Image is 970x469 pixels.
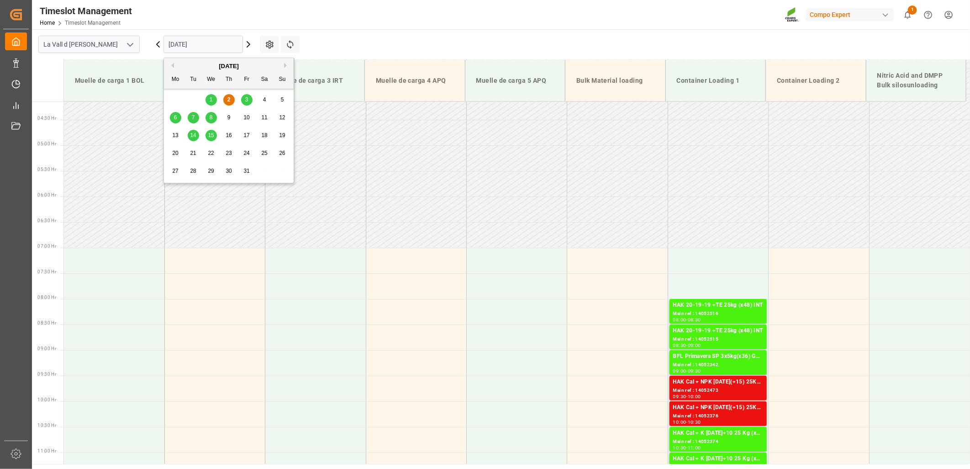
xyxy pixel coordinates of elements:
span: 14 [190,132,196,139]
span: 29 [208,168,214,174]
div: Choose Monday, October 13th, 2025 [170,130,181,141]
div: Sa [259,74,270,85]
div: Main ref : 14052473 [673,387,763,394]
div: We [206,74,217,85]
div: Bulk Material loading [573,72,658,89]
div: Choose Monday, October 20th, 2025 [170,148,181,159]
div: Compo Expert [806,8,894,21]
div: Th [223,74,235,85]
span: 09:00 Hr [37,346,56,351]
div: 11:00 [688,446,701,450]
span: 2 [227,96,231,103]
div: HAK Cal + K [DATE]+10 25 Kg (x42) WW [673,429,763,438]
div: 10:00 [688,394,701,399]
div: 10:00 [673,420,686,424]
span: 06:00 Hr [37,192,56,197]
span: 7 [192,114,195,121]
div: Choose Thursday, October 16th, 2025 [223,130,235,141]
span: 18 [261,132,267,139]
div: Muelle de carga 1 BOL [71,72,157,89]
div: Choose Friday, October 17th, 2025 [241,130,253,141]
span: 07:30 Hr [37,269,56,274]
button: Help Center [918,5,938,25]
input: DD.MM.YYYY [163,36,243,53]
div: Choose Friday, October 31st, 2025 [241,165,253,177]
span: 9 [227,114,231,121]
span: 5 [281,96,284,103]
span: 11:00 Hr [37,448,56,453]
span: 27 [172,168,178,174]
div: Choose Thursday, October 30th, 2025 [223,165,235,177]
div: Choose Monday, October 6th, 2025 [170,112,181,123]
div: Container Loading 2 [773,72,859,89]
div: Choose Friday, October 10th, 2025 [241,112,253,123]
div: - [686,343,688,347]
span: 04:30 Hr [37,116,56,121]
div: Choose Tuesday, October 28th, 2025 [188,165,199,177]
div: 08:00 [673,318,686,322]
div: - [686,394,688,399]
span: 6 [174,114,177,121]
span: 09:30 Hr [37,372,56,377]
span: 22 [208,150,214,156]
span: 12 [279,114,285,121]
span: 08:00 Hr [37,295,56,300]
div: Timeslot Management [40,4,132,18]
span: 05:00 Hr [37,141,56,146]
div: Choose Saturday, October 4th, 2025 [259,94,270,106]
div: Choose Thursday, October 2nd, 2025 [223,94,235,106]
div: Mo [170,74,181,85]
span: 08:30 Hr [37,320,56,325]
button: Next Month [284,63,290,68]
div: Muelle de carga 5 APQ [473,72,558,89]
div: - [686,446,688,450]
div: Choose Thursday, October 23rd, 2025 [223,148,235,159]
div: Choose Wednesday, October 8th, 2025 [206,112,217,123]
img: Screenshot%202023-09-29%20at%2010.02.21.png_1712312052.png [785,7,800,23]
div: Main ref : 14052374 [673,438,763,446]
span: 1 [908,5,917,15]
button: show 1 new notifications [897,5,918,25]
button: open menu [123,37,137,52]
div: [DATE] [164,62,294,71]
div: 10:30 [688,420,701,424]
div: Container Loading 1 [673,72,759,89]
span: 26 [279,150,285,156]
span: 10 [243,114,249,121]
div: Muelle de carga 3 IRT [272,72,358,89]
input: Type to search/select [38,36,140,53]
div: HAK 20-19-19 +TE 25kg (x48) INT [673,326,763,336]
span: 4 [263,96,266,103]
span: 30 [226,168,232,174]
div: Choose Thursday, October 9th, 2025 [223,112,235,123]
div: 09:00 [688,343,701,347]
span: 3 [245,96,248,103]
button: Compo Expert [806,6,897,23]
span: 1 [210,96,213,103]
div: HAK Cal + NPK [DATE](+15) 25Kg (x42) WW [673,403,763,412]
div: Choose Wednesday, October 1st, 2025 [206,94,217,106]
div: Fr [241,74,253,85]
div: HAK Cal + K [DATE]+10 25 Kg (x42) WW [673,454,763,464]
div: - [686,420,688,424]
button: Previous Month [169,63,174,68]
div: BFL Primavera SP 3x5kg(x36) GR,TR,IT MSE [673,352,763,361]
div: Choose Tuesday, October 7th, 2025 [188,112,199,123]
div: month 2025-10 [167,91,291,180]
div: Choose Sunday, October 5th, 2025 [277,94,288,106]
span: 05:30 Hr [37,167,56,172]
span: 10:00 Hr [37,397,56,402]
span: 23 [226,150,232,156]
span: 10:30 Hr [37,423,56,428]
div: Muelle de carga 4 APQ [372,72,458,89]
div: 09:30 [688,369,701,373]
div: - [686,318,688,322]
span: 16 [226,132,232,139]
div: Choose Saturday, October 11th, 2025 [259,112,270,123]
div: Nitric Acid and DMPP Bulk silosunloading [874,67,959,94]
span: 07:00 Hr [37,244,56,249]
div: Main ref : 14052516 [673,310,763,318]
div: Main ref : 14052515 [673,336,763,343]
div: HAK 20-19-19 +TE 25kg (x48) INT [673,301,763,310]
span: 13 [172,132,178,139]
